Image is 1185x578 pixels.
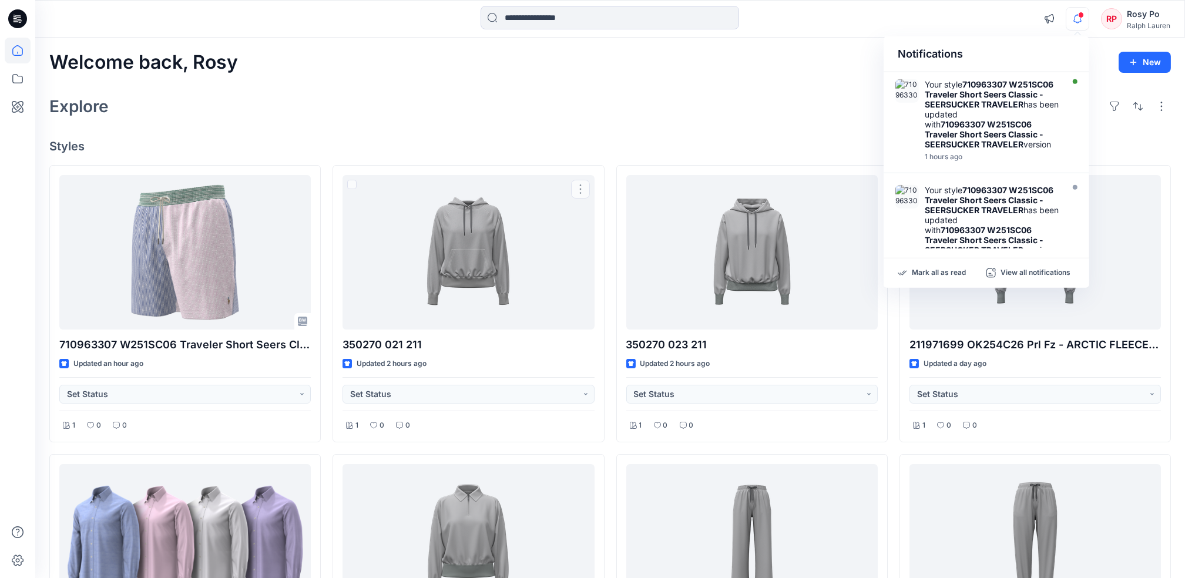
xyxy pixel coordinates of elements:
div: Your style has been updated with version [925,79,1060,149]
div: RP [1101,8,1122,29]
a: 350270 023 211 [626,175,878,330]
p: 350270 021 211 [343,337,594,353]
p: 0 [96,419,101,432]
h4: Styles [49,139,1171,153]
h2: Welcome back, Rosy [49,52,238,73]
p: 350270 023 211 [626,337,878,353]
div: Ralph Lauren [1127,21,1170,30]
p: View all notifications [1001,268,1070,278]
strong: 710963307 W251SC06 Traveler Short Seers Classic - SEERSUCKER TRAVELER [925,119,1043,149]
a: 350270 021 211 [343,175,594,330]
p: 1 [639,419,642,432]
a: 710963307 W251SC06 Traveler Short Seers Classic - SEERSUCKER TRAVELER [59,175,311,330]
p: 0 [405,419,410,432]
p: Updated 2 hours ago [640,358,710,370]
p: 1 [922,419,925,432]
p: 0 [122,419,127,432]
p: Mark all as read [912,268,966,278]
img: 710963307 W251SC06 Traveler Short Seers Classic - SEERSUCKER TRAVELER [895,79,919,103]
p: Updated an hour ago [73,358,143,370]
p: 1 [355,419,358,432]
p: Updated a day ago [924,358,986,370]
div: Rosy Po [1127,7,1170,21]
strong: 710963307 W251SC06 Traveler Short Seers Classic - SEERSUCKER TRAVELER [925,225,1043,255]
div: Notifications [884,36,1089,72]
strong: 710963307 W251SC06 Traveler Short Seers Classic - SEERSUCKER TRAVELER [925,79,1053,109]
button: New [1119,52,1171,73]
p: 0 [689,419,694,432]
div: Tuesday, September 02, 2025 15:40 [925,153,1060,161]
p: 0 [663,419,668,432]
p: 1 [72,419,75,432]
strong: 710963307 W251SC06 Traveler Short Seers Classic - SEERSUCKER TRAVELER [925,185,1053,215]
p: 211971699 OK254C26 Prl Fz - ARCTIC FLEECE-PRL FZ-LONG SLEEVE-SWEATSHIRT [909,337,1161,353]
p: Updated 2 hours ago [357,358,427,370]
h2: Explore [49,97,109,116]
p: 0 [380,419,384,432]
p: 0 [972,419,977,432]
p: 710963307 W251SC06 Traveler Short Seers Classic - SEERSUCKER TRAVELER [59,337,311,353]
p: 0 [946,419,951,432]
div: Your style has been updated with version [925,185,1060,255]
img: 710963307 W251SC06 Traveler Short Seers Classic - SEERSUCKER TRAVELER [895,185,919,209]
